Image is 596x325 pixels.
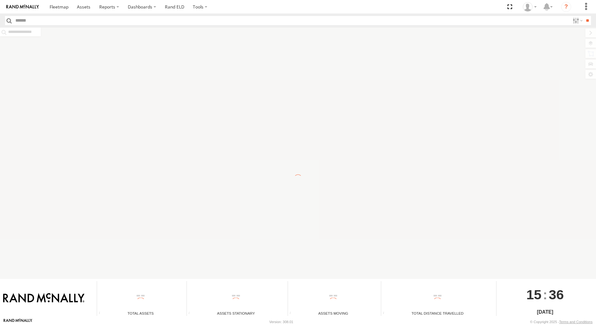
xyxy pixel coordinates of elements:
span: 15 [526,281,541,308]
div: Total Distance Travelled [381,311,494,316]
div: Total Assets [97,311,184,316]
img: Rand McNally [3,293,84,304]
div: [DATE] [496,308,594,316]
div: Version: 308.01 [269,320,293,324]
a: Visit our Website [3,319,32,325]
div: Total number of Enabled Assets [97,311,106,316]
a: Terms and Conditions [559,320,593,324]
img: rand-logo.svg [6,5,39,9]
div: Total distance travelled by all assets within specified date range and applied filters [381,311,391,316]
div: : [496,281,594,308]
i: ? [561,2,571,12]
label: Search Filter Options [570,16,584,25]
div: Gene Roberts [521,2,539,12]
div: Assets Moving [288,311,379,316]
div: Total number of assets current in transit. [288,311,297,316]
div: Assets Stationary [187,311,285,316]
span: 36 [549,281,564,308]
div: © Copyright 2025 - [530,320,593,324]
div: Total number of assets current stationary. [187,311,196,316]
